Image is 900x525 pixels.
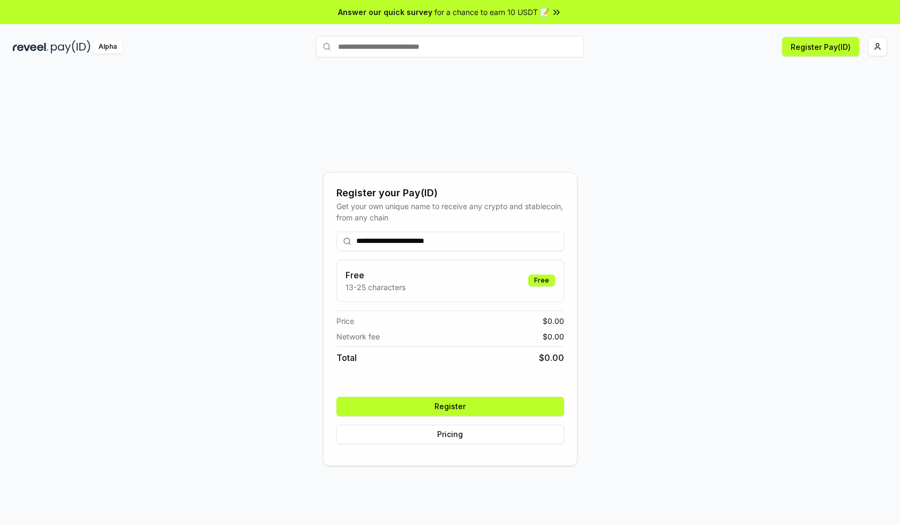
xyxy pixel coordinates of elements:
button: Register [336,397,564,416]
img: reveel_dark [13,40,49,54]
button: Register Pay(ID) [782,37,859,56]
span: Answer our quick survey [338,6,432,18]
span: $ 0.00 [543,315,564,327]
span: $ 0.00 [543,331,564,342]
span: for a chance to earn 10 USDT 📝 [434,6,549,18]
div: Get your own unique name to receive any crypto and stablecoin, from any chain [336,201,564,223]
p: 13-25 characters [346,282,406,293]
button: Pricing [336,425,564,444]
div: Register your Pay(ID) [336,186,564,201]
div: Alpha [93,40,123,54]
img: pay_id [51,40,91,54]
div: Free [528,275,555,286]
span: Network fee [336,331,380,342]
span: Price [336,315,354,327]
span: Total [336,351,357,364]
span: $ 0.00 [539,351,564,364]
h3: Free [346,269,406,282]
